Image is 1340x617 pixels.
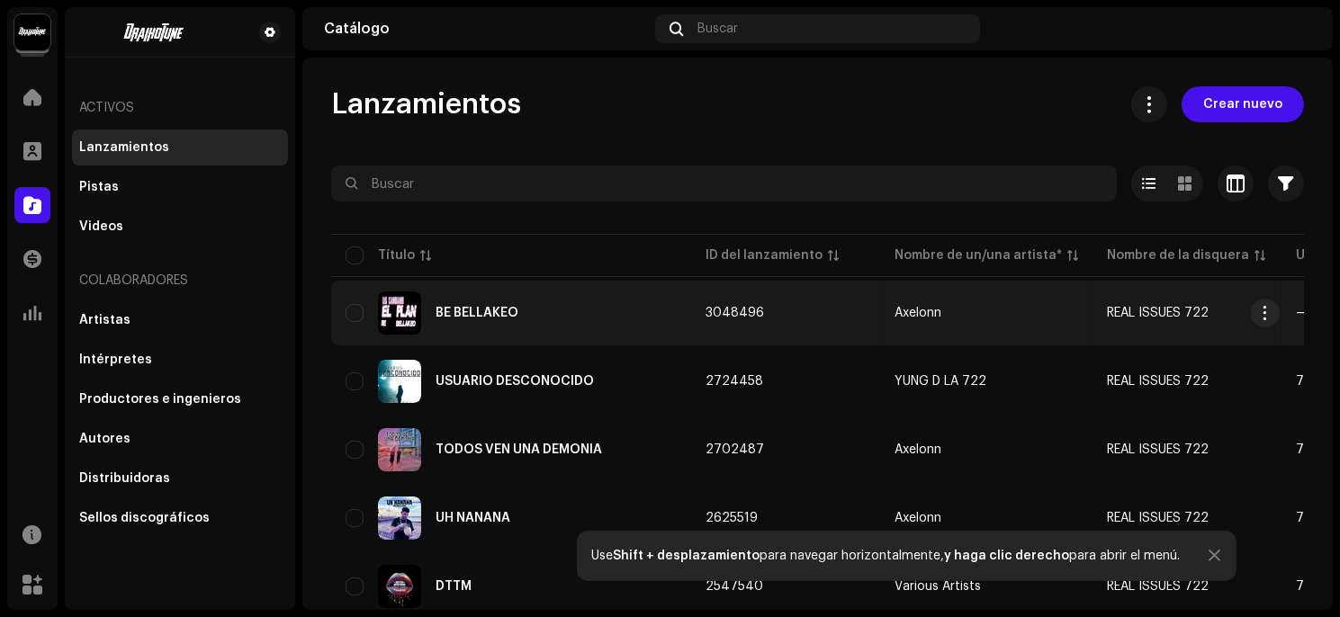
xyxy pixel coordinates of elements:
[697,22,738,36] span: Buscar
[72,342,288,378] re-m-nav-item: Intérpretes
[79,180,119,194] div: Pistas
[895,375,1078,388] span: YUNG D LA 722
[378,428,421,471] img: aa83e01f-43b6-4852-8408-5073aa5e035b
[79,432,130,446] div: Autores
[324,22,648,36] div: Catálogo
[895,307,1078,319] span: Axelonn
[706,307,764,319] span: 3048496
[1296,307,1308,319] span: —
[72,86,288,130] re-a-nav-header: Activos
[1282,14,1311,43] img: 2782cdda-71d9-4e83-9892-0bdfd16ac054
[331,165,1117,201] input: Buscar
[895,246,1062,264] div: Nombre de un/una artista*
[436,375,594,388] div: USUARIO DESCONOCIDO
[72,461,288,496] re-m-nav-item: Distribuidoras
[331,86,521,122] span: Lanzamientos
[1203,86,1282,122] span: Crear nuevo
[436,307,518,319] div: BE BELLAKEO
[895,580,1078,593] span: Various Artists
[378,246,415,264] div: Título
[895,375,986,388] div: YUNG D LA 722
[436,443,602,456] div: TODOS VEN UNA DEMONIA
[72,259,288,302] re-a-nav-header: Colaboradores
[72,381,288,417] re-m-nav-item: Productores e ingenieros
[79,219,123,234] div: Videos
[895,443,1078,456] span: Axelonn
[436,512,510,524] div: UH NANANA
[592,549,1181,563] div: Use para navegar horizontalmente, para abrir el menú.
[378,291,421,335] img: bd8530f5-2933-40dd-9b55-969c66bfe982
[1182,86,1304,122] button: Crear nuevo
[1107,307,1209,319] span: REAL ISSUES 722
[79,392,241,407] div: Productores e ingenieros
[945,550,1070,562] strong: y haga clic derecho
[1107,580,1209,593] span: REAL ISSUES 722
[72,209,288,245] re-m-nav-item: Videos
[72,302,288,338] re-m-nav-item: Artistas
[79,313,130,327] div: Artistas
[436,580,472,593] div: DTTM
[79,22,230,43] img: 4be5d718-524a-47ed-a2e2-bfbeb4612910
[72,169,288,205] re-m-nav-item: Pistas
[72,421,288,457] re-m-nav-item: Autores
[706,512,758,524] span: 2625519
[79,353,152,367] div: Intérpretes
[378,496,421,540] img: 9fdc7c0a-3ec5-47c6-be69-2144614786f8
[895,512,941,524] div: Axelonn
[895,512,1078,524] span: Axelonn
[378,565,421,608] img: f2789360-d13a-4ac9-86e3-1eaf16e330ee
[895,443,941,456] div: Axelonn
[706,580,763,593] span: 2547540
[1107,512,1209,524] span: REAL ISSUES 722
[14,14,50,50] img: 10370c6a-d0e2-4592-b8a2-38f444b0ca44
[79,471,170,486] div: Distribuidoras
[1107,246,1249,264] div: Nombre de la disquera
[72,500,288,536] re-m-nav-item: Sellos discográficos
[895,307,941,319] div: Axelonn
[79,140,169,155] div: Lanzamientos
[1107,443,1209,456] span: REAL ISSUES 722
[378,360,421,403] img: dfdeba76-baff-4d47-ba27-f9ea4dc191b1
[706,375,763,388] span: 2724458
[79,511,210,525] div: Sellos discográficos
[706,246,823,264] div: ID del lanzamiento
[706,443,764,456] span: 2702487
[1107,375,1209,388] span: REAL ISSUES 722
[895,580,981,593] div: Various Artists
[614,550,760,562] strong: Shift + desplazamiento
[72,130,288,165] re-m-nav-item: Lanzamientos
